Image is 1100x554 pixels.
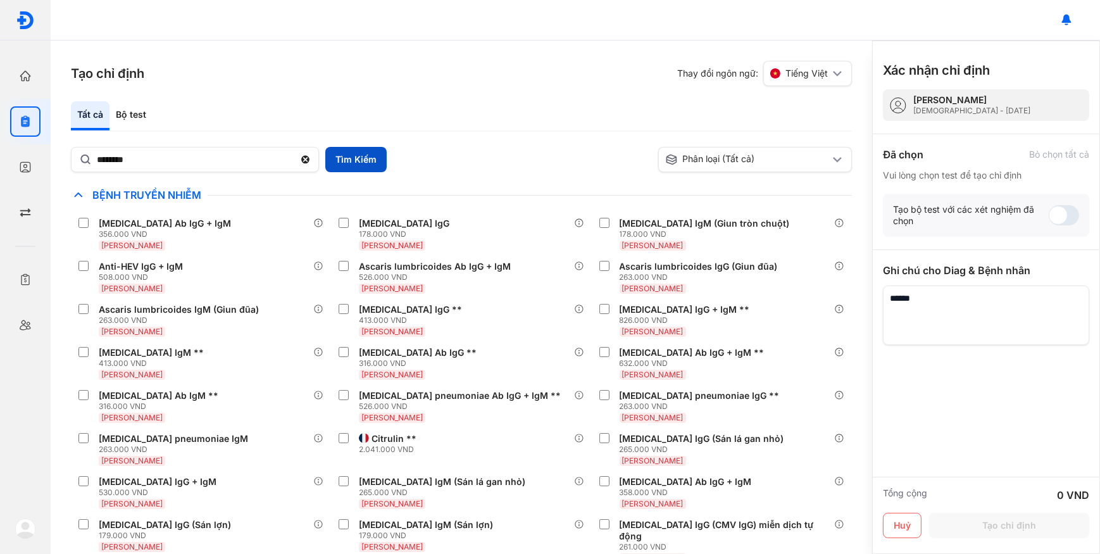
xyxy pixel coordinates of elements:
[101,241,163,250] span: [PERSON_NAME]
[620,347,765,358] div: [MEDICAL_DATA] Ab IgG + IgM **
[359,218,449,229] div: [MEDICAL_DATA] IgG
[622,413,684,422] span: [PERSON_NAME]
[359,488,530,498] div: 265.000 VND
[372,433,416,444] div: Citrulin **
[913,106,1030,116] div: [DEMOGRAPHIC_DATA] - [DATE]
[620,390,780,401] div: [MEDICAL_DATA] pneumoniae IgG **
[620,519,829,542] div: [MEDICAL_DATA] IgG (CMV IgG) miễn dịch tự động
[883,147,923,162] div: Đã chọn
[620,304,750,315] div: [MEDICAL_DATA] IgG + IgM **
[99,444,253,455] div: 263.000 VND
[622,370,684,379] span: [PERSON_NAME]
[99,272,188,282] div: 508.000 VND
[99,347,204,358] div: [MEDICAL_DATA] IgM **
[359,390,561,401] div: [MEDICAL_DATA] pneumoniae Ab IgG + IgM **
[620,358,770,368] div: 632.000 VND
[359,401,566,412] div: 526.000 VND
[109,101,153,130] div: Bộ test
[101,370,163,379] span: [PERSON_NAME]
[99,401,223,412] div: 316.000 VND
[99,304,259,315] div: Ascaris lumbricoides IgM (Giun đũa)
[883,488,927,503] div: Tổng cộng
[883,61,990,79] h3: Xác nhận chỉ định
[361,327,423,336] span: [PERSON_NAME]
[883,513,922,538] button: Huỷ
[101,499,163,508] span: [PERSON_NAME]
[620,542,834,552] div: 261.000 VND
[359,476,525,488] div: [MEDICAL_DATA] IgM (Sán lá gan nhỏ)
[620,272,783,282] div: 263.000 VND
[99,476,216,488] div: [MEDICAL_DATA] IgG + IgM
[361,284,423,293] span: [PERSON_NAME]
[359,519,493,531] div: [MEDICAL_DATA] IgM (Sán lợn)
[359,531,498,541] div: 179.000 VND
[620,476,752,488] div: [MEDICAL_DATA] Ab IgG + IgM
[620,433,784,444] div: [MEDICAL_DATA] IgG (Sán lá gan nhỏ)
[913,94,1030,106] div: [PERSON_NAME]
[99,229,236,239] div: 356.000 VND
[620,229,795,239] div: 178.000 VND
[677,61,852,86] div: Thay đổi ngôn ngữ:
[15,519,35,539] img: logo
[99,433,248,444] div: [MEDICAL_DATA] pneumoniae IgM
[359,315,467,325] div: 413.000 VND
[101,413,163,422] span: [PERSON_NAME]
[99,390,218,401] div: [MEDICAL_DATA] Ab IgM **
[101,327,163,336] span: [PERSON_NAME]
[71,65,144,82] h3: Tạo chỉ định
[622,456,684,465] span: [PERSON_NAME]
[359,358,482,368] div: 316.000 VND
[101,456,163,465] span: [PERSON_NAME]
[665,153,830,166] div: Phân loại (Tất cả)
[359,229,454,239] div: 178.000 VND
[785,68,828,79] span: Tiếng Việt
[622,284,684,293] span: [PERSON_NAME]
[929,513,1089,538] button: Tạo chỉ định
[359,261,511,272] div: Ascaris lumbricoides Ab IgG + IgM
[620,261,778,272] div: Ascaris lumbricoides IgG (Giun đũa)
[101,542,163,551] span: [PERSON_NAME]
[893,204,1049,227] div: Tạo bộ test với các xét nghiệm đã chọn
[99,261,183,272] div: Anti-HEV IgG + IgM
[99,218,231,229] div: [MEDICAL_DATA] Ab IgG + IgM
[359,272,516,282] div: 526.000 VND
[101,284,163,293] span: [PERSON_NAME]
[361,499,423,508] span: [PERSON_NAME]
[361,241,423,250] span: [PERSON_NAME]
[1057,488,1089,503] div: 0 VND
[622,499,684,508] span: [PERSON_NAME]
[71,101,109,130] div: Tất cả
[99,358,209,368] div: 413.000 VND
[361,542,423,551] span: [PERSON_NAME]
[99,315,264,325] div: 263.000 VND
[359,304,462,315] div: [MEDICAL_DATA] IgG **
[883,263,1089,278] div: Ghi chú cho Diag & Bệnh nhân
[361,413,423,422] span: [PERSON_NAME]
[622,327,684,336] span: [PERSON_NAME]
[99,531,236,541] div: 179.000 VND
[99,488,222,498] div: 530.000 VND
[620,218,790,229] div: [MEDICAL_DATA] IgM (Giun tròn chuột)
[359,444,422,455] div: 2.041.000 VND
[620,444,789,455] div: 265.000 VND
[361,370,423,379] span: [PERSON_NAME]
[99,519,231,531] div: [MEDICAL_DATA] IgG (Sán lợn)
[16,11,35,30] img: logo
[620,315,755,325] div: 826.000 VND
[622,241,684,250] span: [PERSON_NAME]
[1029,149,1089,160] div: Bỏ chọn tất cả
[883,170,1089,181] div: Vui lòng chọn test để tạo chỉ định
[86,189,208,201] span: Bệnh Truyền Nhiễm
[620,488,757,498] div: 358.000 VND
[620,401,785,412] div: 263.000 VND
[325,147,387,172] button: Tìm Kiếm
[359,347,477,358] div: [MEDICAL_DATA] Ab IgG **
